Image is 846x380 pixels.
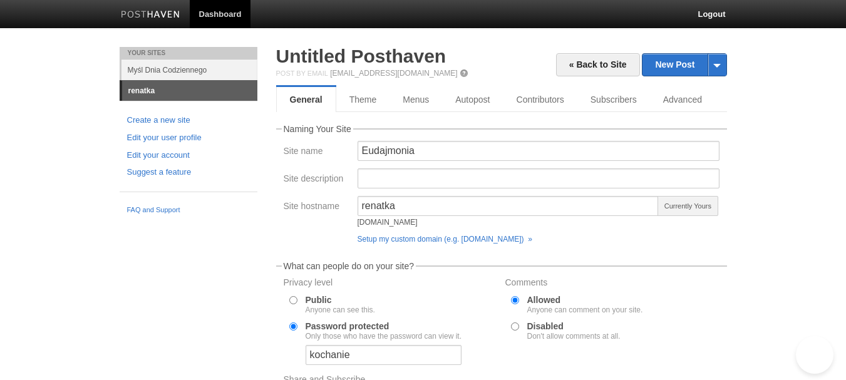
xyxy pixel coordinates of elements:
img: Posthaven-bar [121,11,180,20]
a: New Post [642,54,726,76]
label: Password protected [306,322,462,340]
span: Post by Email [276,69,328,77]
a: Contributors [503,87,577,112]
label: Comments [505,278,720,290]
label: Privacy level [284,278,498,290]
legend: Naming Your Site [282,125,353,133]
iframe: Help Scout Beacon - Open [796,336,833,374]
a: renatka [122,81,257,101]
a: Subscribers [577,87,650,112]
label: Site name [284,146,350,158]
div: Only those who have the password can view it. [306,332,462,340]
a: Autopost [442,87,503,112]
a: General [276,87,336,112]
a: Untitled Posthaven [276,46,446,66]
a: FAQ and Support [127,205,250,216]
label: Site hostname [284,202,350,213]
span: Currently Yours [658,196,718,216]
a: Advanced [650,87,715,112]
label: Allowed [527,295,643,314]
a: « Back to Site [556,53,640,76]
a: Suggest a feature [127,166,250,179]
a: Edit your user profile [127,131,250,145]
label: Disabled [527,322,621,340]
a: Menus [389,87,442,112]
a: Setup my custom domain (e.g. [DOMAIN_NAME]) » [358,235,532,244]
div: Don't allow comments at all. [527,332,621,340]
a: [EMAIL_ADDRESS][DOMAIN_NAME] [330,69,457,78]
a: Edit your account [127,149,250,162]
a: Myśl Dnia Codziennego [121,59,257,80]
a: Theme [336,87,390,112]
label: Site description [284,174,350,186]
a: Create a new site [127,114,250,127]
li: Your Sites [120,47,257,59]
div: Anyone can comment on your site. [527,306,643,314]
legend: What can people do on your site? [282,262,416,270]
div: [DOMAIN_NAME] [358,218,659,226]
div: Anyone can see this. [306,306,375,314]
label: Public [306,295,375,314]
